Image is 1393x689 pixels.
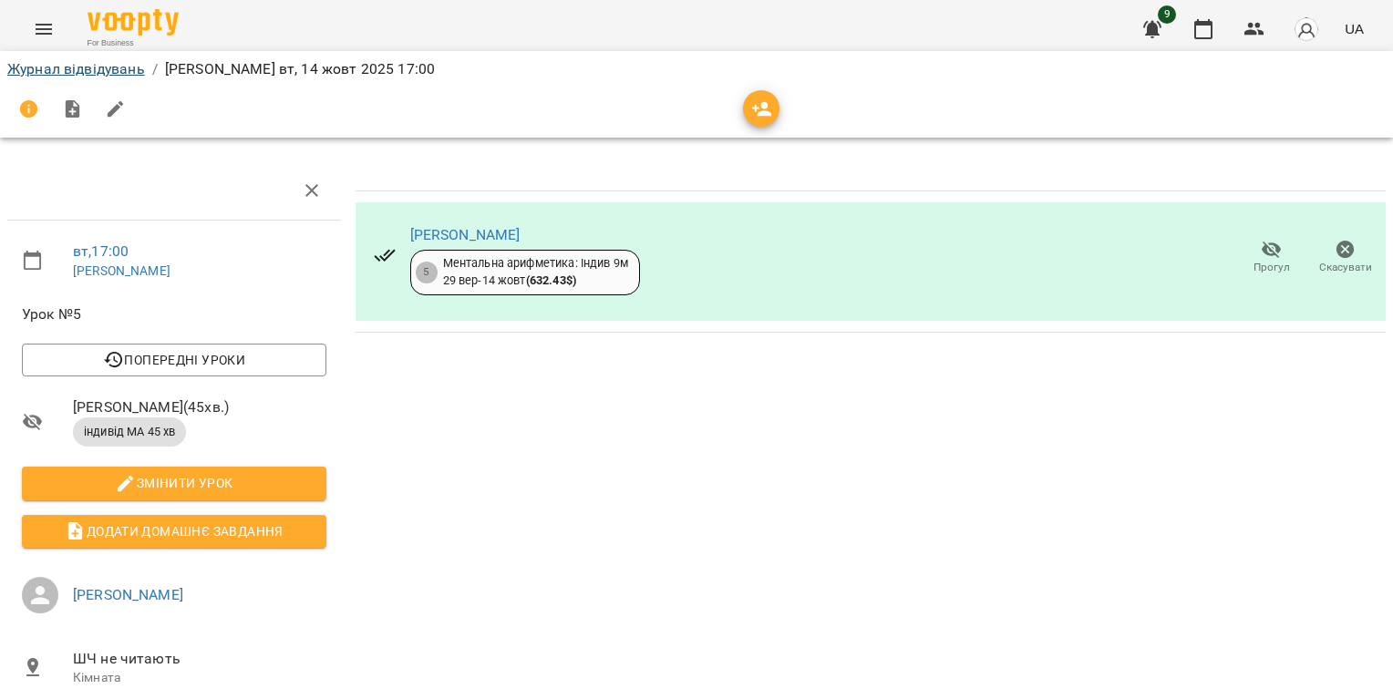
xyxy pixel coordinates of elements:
span: For Business [88,37,179,49]
button: Додати домашнє завдання [22,515,326,548]
span: 9 [1158,5,1176,24]
a: [PERSON_NAME] [410,226,521,243]
nav: breadcrumb [7,58,1386,80]
p: [PERSON_NAME] вт, 14 жовт 2025 17:00 [165,58,435,80]
span: Попередні уроки [36,349,312,371]
span: Урок №5 [22,303,326,325]
span: Додати домашнє завдання [36,520,312,542]
span: Прогул [1254,260,1290,275]
a: вт , 17:00 [73,242,129,260]
a: [PERSON_NAME] [73,586,183,603]
span: [PERSON_NAME] ( 45 хв. ) [73,396,326,418]
button: Змінити урок [22,467,326,499]
span: індивід МА 45 хв [73,424,186,440]
img: Voopty Logo [88,9,179,36]
span: Змінити урок [36,472,312,494]
button: Прогул [1234,232,1308,283]
li: / [152,58,158,80]
div: 5 [416,262,438,283]
b: ( 632.43 $ ) [526,273,576,287]
p: Кімната [73,669,326,687]
button: Попередні уроки [22,344,326,376]
a: [PERSON_NAME] [73,263,170,278]
img: avatar_s.png [1294,16,1319,42]
a: Журнал відвідувань [7,60,145,77]
button: Скасувати [1308,232,1382,283]
div: Ментальна арифметика: Індив 9м 29 вер - 14 жовт [443,255,628,289]
button: Menu [22,7,66,51]
span: Скасувати [1319,260,1372,275]
span: ШЧ не читають [73,648,326,670]
button: UA [1337,12,1371,46]
span: UA [1345,19,1364,38]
